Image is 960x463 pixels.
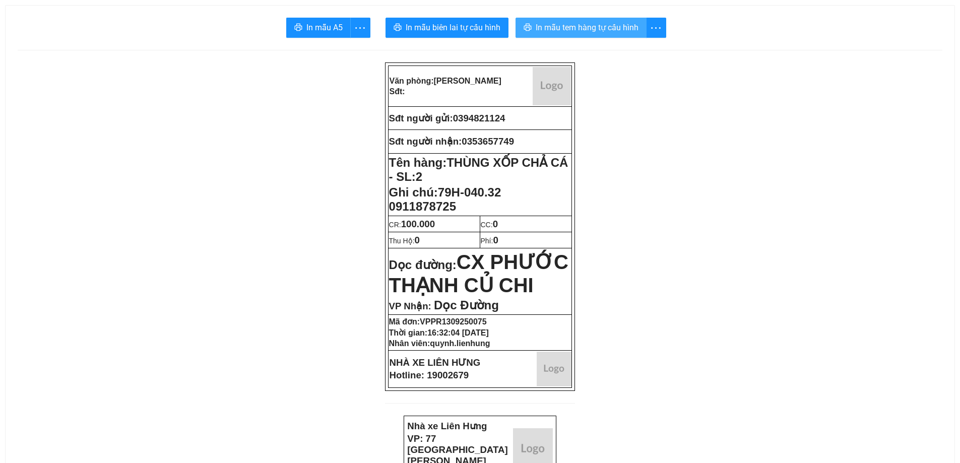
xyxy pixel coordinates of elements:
[390,87,405,96] strong: Sđt:
[389,185,501,213] span: Ghi chú:
[394,23,402,33] span: printer
[389,237,420,245] span: Thu Hộ:
[420,317,487,326] span: VPPR1309250075
[390,77,501,85] strong: Văn phòng:
[389,328,489,337] strong: Thời gian:
[406,21,500,34] span: In mẫu biên lai tự cấu hình
[481,237,498,245] span: Phí:
[646,18,666,38] button: more
[389,258,568,295] strong: Dọc đường:
[524,23,532,33] span: printer
[427,328,489,337] span: 16:32:04 [DATE]
[389,317,487,326] strong: Mã đơn:
[286,18,351,38] button: printerIn mẫu A5
[389,156,568,183] strong: Tên hàng:
[462,136,514,147] span: 0353657749
[389,185,501,213] span: 79H-040.32 0911878725
[401,219,435,229] span: 100.000
[537,352,571,386] img: logo
[434,77,501,85] span: [PERSON_NAME]
[294,23,302,33] span: printer
[351,22,370,34] span: more
[493,219,498,229] span: 0
[390,370,469,380] strong: Hotline: 19002679
[536,21,638,34] span: In mẫu tem hàng tự cấu hình
[390,357,481,368] strong: NHÀ XE LIÊN HƯNG
[389,221,435,229] span: CR:
[430,339,490,348] span: quynh.lienhung
[647,22,666,34] span: more
[493,235,498,245] span: 0
[389,301,431,311] span: VP Nhận:
[386,18,508,38] button: printerIn mẫu biên lai tự cấu hình
[389,339,490,348] strong: Nhân viên:
[516,18,647,38] button: printerIn mẫu tem hàng tự cấu hình
[389,113,453,123] strong: Sđt người gửi:
[533,67,571,105] img: logo
[350,18,370,38] button: more
[389,251,568,296] span: CX PHƯỚC THẠNH CỦ CHI
[389,156,568,183] span: THÙNG XỐP CHẢ CÁ - SL:
[407,421,487,431] strong: Nhà xe Liên Hưng
[434,298,499,312] span: Dọc Đường
[415,235,420,245] span: 0
[453,113,505,123] span: 0394821124
[389,136,462,147] strong: Sđt người nhận:
[416,170,422,183] span: 2
[481,221,498,229] span: CC:
[306,21,343,34] span: In mẫu A5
